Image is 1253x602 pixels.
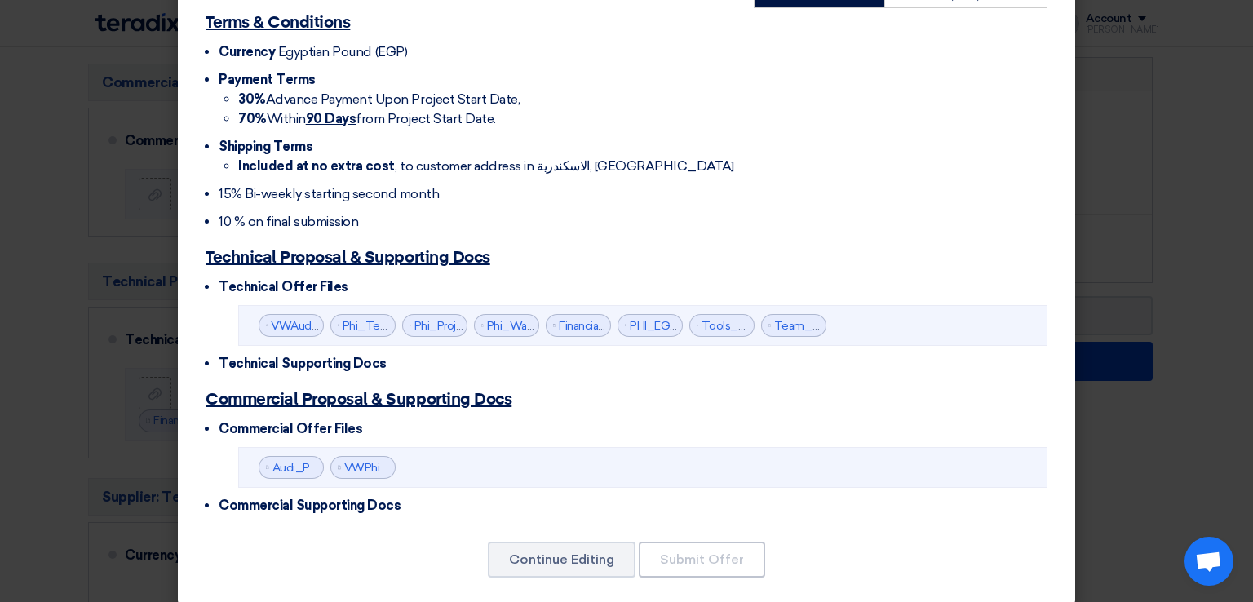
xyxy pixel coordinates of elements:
[702,319,1082,333] a: Tools__Data_sheets_Kayan_Alexandriacompressed_1757230915879.pdf
[344,461,516,475] a: VWPhi_BOQ_1757231313520.pdf
[219,421,362,436] span: Commercial Offer Files
[219,212,1047,232] li: 10 % on final submission
[1184,537,1233,586] div: Open chat
[559,319,781,333] a: Financial_Statement__1757230901077.pdf
[271,319,596,333] a: VWAudiAlexandriaTenderProjectSchedule_1757230891427.pdf
[487,319,736,333] a: Phi_Warranty_Certificate__1757230892877.pdf
[219,498,401,513] span: Commercial Supporting Docs
[278,44,407,60] span: Egyptian Pound (EGP)
[238,158,395,174] strong: Included at no extra cost
[238,91,520,107] span: Advance Payment Upon Project Start Date,
[219,356,387,371] span: Technical Supporting Docs
[238,111,267,126] strong: 70%
[219,72,316,87] span: Payment Terms
[238,91,266,107] strong: 30%
[219,44,275,60] span: Currency
[630,319,963,333] a: PHI_EGYPT_Digital_Company_Profile_K__1757230909280.pdf
[206,392,511,408] u: Commercial Proposal & Supporting Docs
[219,279,348,294] span: Technical Offer Files
[272,461,456,475] a: Audi_Phi_BOQ_1757231313508.pdf
[306,111,356,126] u: 90 Days
[343,319,715,333] a: Phi_Tender_Finishing_Method_Statement_HSE__1757230892876.pdf
[238,111,496,126] span: Within from Project Start Date.
[488,542,635,578] button: Continue Editing
[238,157,1047,176] li: , to customer address in الاسكندرية, [GEOGRAPHIC_DATA]
[639,542,765,578] button: Submit Offer
[219,139,312,154] span: Shipping Terms
[774,319,1007,333] a: Team_Biographies_PRE_1757230916380.pdf
[206,15,350,31] u: Terms & Conditions
[206,250,490,266] u: Technical Proposal & Supporting Docs
[219,184,1047,204] li: 15% Bi-weekly starting second month
[414,319,825,333] a: Phi_Project_Chart_Kayan_Automotive_Alexandria_Center_1757230892813.pdf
